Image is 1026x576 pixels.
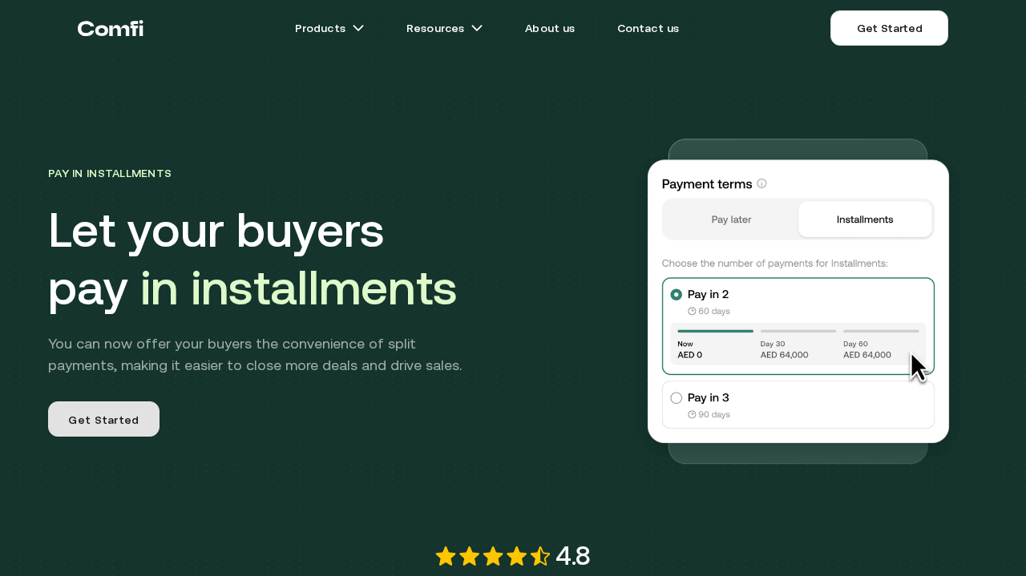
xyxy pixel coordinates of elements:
span: Get Started [68,412,139,431]
a: Return to the top of the Comfi home page [78,4,143,52]
span: in installments [140,260,457,315]
a: Productsarrow icons [276,12,384,44]
div: 4.8 [435,537,592,575]
img: arrow icons [471,22,483,34]
a: Get Started [830,10,948,46]
a: Resourcesarrow icons [387,12,503,44]
img: Introducing installments [435,546,550,566]
span: Pay in Installments [48,167,172,179]
img: arrow icons [352,22,365,34]
img: Introducing installments [619,120,978,479]
p: You can now offer your buyers the convenience of split payments, making it easier to close more d... [48,332,484,376]
h1: Let your buyers pay [48,201,593,316]
a: Contact us [598,12,699,44]
a: Get Started [48,401,160,437]
a: About us [506,12,594,44]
